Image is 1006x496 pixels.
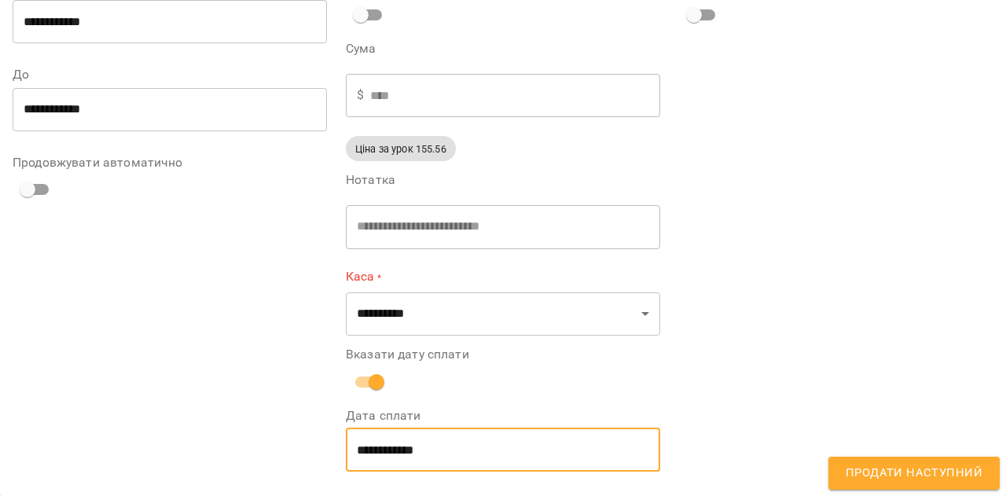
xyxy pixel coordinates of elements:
span: Продати наступний [846,463,982,483]
label: Вказати дату сплати [346,348,660,361]
span: Ціна за урок 155.56 [346,141,456,156]
label: Дата сплати [346,410,660,422]
label: Нотатка [346,174,660,186]
label: До [13,68,327,81]
label: Продовжувати автоматично [13,156,327,169]
p: $ [357,86,364,105]
label: Каса [346,268,660,286]
label: Сума [346,42,660,55]
button: Продати наступний [828,457,1000,490]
